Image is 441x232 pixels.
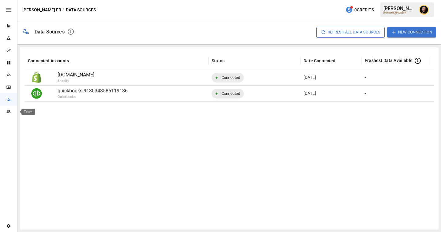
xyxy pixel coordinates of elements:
button: 0Credits [343,4,376,16]
div: / [62,6,65,14]
span: Connected [218,86,244,101]
div: Aug 21 2025 [300,85,362,101]
span: Connected [218,70,244,85]
p: [DOMAIN_NAME] [58,71,205,79]
div: Connected Accounts [28,58,69,63]
button: Sort [70,56,78,65]
p: Shopify [58,79,238,84]
div: Team [21,109,35,115]
button: Sort [336,56,345,65]
div: Aug 21 2025 [300,69,362,85]
div: Data Sources [35,29,65,35]
p: Quickbooks [58,95,238,100]
span: 0 Credits [354,6,374,14]
img: Ciaran Nugent [419,5,429,15]
div: - [365,70,366,85]
button: [PERSON_NAME] FR [22,6,61,14]
button: New Connection [387,27,436,37]
img: Shopify Logo [31,72,42,83]
p: quickbooks 9130348586119136 [58,87,205,95]
button: Refresh All Data Sources [316,27,385,37]
div: Date Connected [303,58,335,63]
button: Ciaran Nugent [415,1,432,18]
img: Quickbooks Logo [31,88,42,99]
button: Sort [225,56,234,65]
div: [PERSON_NAME] FR [383,11,415,14]
div: - [365,86,366,101]
div: Status [212,58,224,63]
span: Freshest Data Available [365,57,413,64]
div: [PERSON_NAME] [383,6,415,11]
